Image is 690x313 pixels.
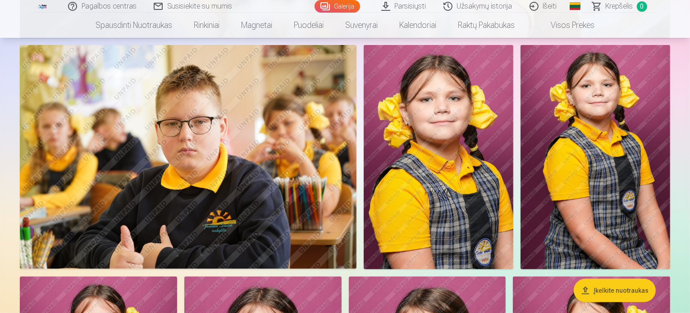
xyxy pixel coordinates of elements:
span: 0 [637,1,647,12]
button: Įkelkite nuotraukas [574,279,656,302]
a: Raktų pakabukas [447,13,525,38]
a: Magnetai [230,13,283,38]
a: Rinkiniai [183,13,230,38]
a: Spausdinti nuotraukas [85,13,183,38]
a: Visos prekės [525,13,605,38]
a: Suvenyrai [334,13,388,38]
img: /fa2 [38,4,48,9]
span: Krepšelis [606,1,633,12]
a: Kalendoriai [388,13,447,38]
a: Puodeliai [283,13,334,38]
